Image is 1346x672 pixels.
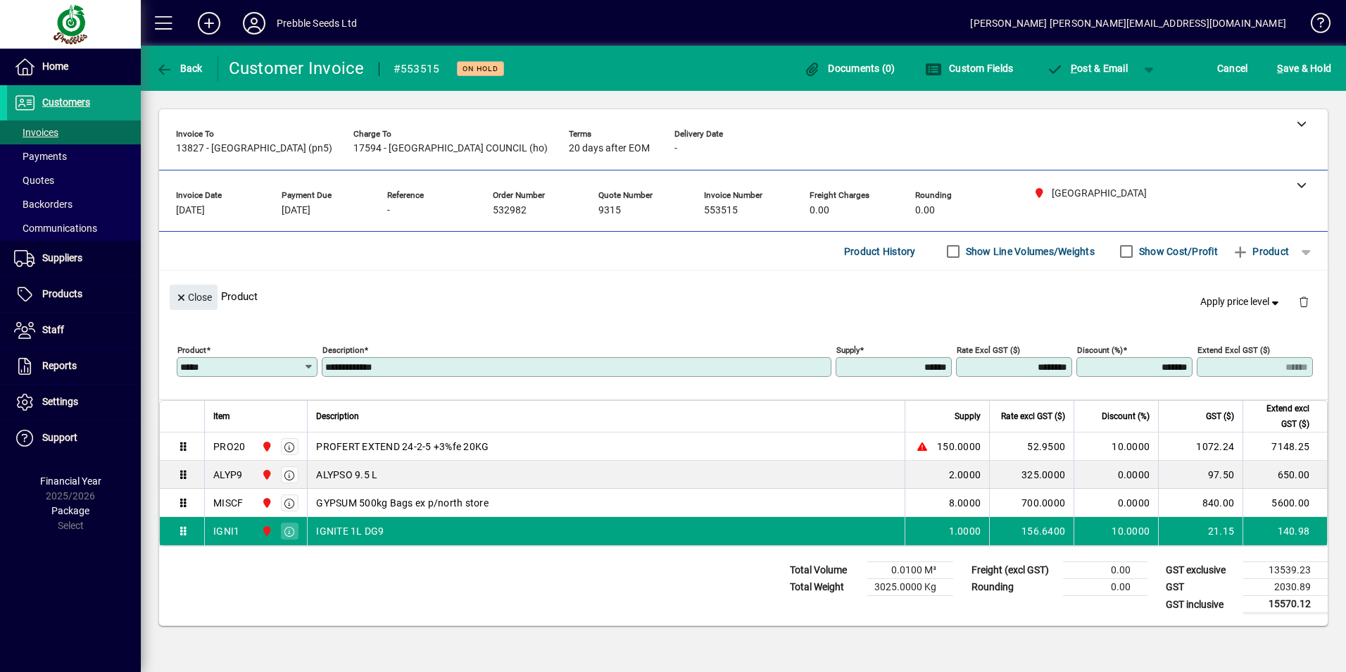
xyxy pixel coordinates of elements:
span: ave & Hold [1277,57,1331,80]
td: Total Weight [783,579,867,596]
span: S [1277,63,1283,74]
td: 0.0000 [1074,489,1158,517]
td: 140.98 [1243,517,1327,545]
span: Product History [844,240,916,263]
span: 553515 [704,205,738,216]
div: MISCF [213,496,243,510]
span: PALMERSTON NORTH [258,439,274,454]
a: Products [7,277,141,312]
span: Communications [14,223,97,234]
div: [PERSON_NAME] [PERSON_NAME][EMAIL_ADDRESS][DOMAIN_NAME] [970,12,1286,35]
td: 5600.00 [1243,489,1327,517]
span: Item [213,409,230,424]
a: Knowledge Base [1300,3,1328,49]
button: Product [1225,239,1296,264]
span: 17594 - [GEOGRAPHIC_DATA] COUNCIL (ho) [353,143,548,154]
span: Quotes [14,175,54,186]
td: 0.0100 M³ [867,562,953,579]
div: Customer Invoice [229,57,365,80]
td: 7148.25 [1243,433,1327,461]
div: Product [159,270,1328,322]
span: Settings [42,396,78,407]
td: 15570.12 [1243,596,1328,614]
td: GST exclusive [1159,562,1243,579]
button: Product History [838,239,922,264]
a: Invoices [7,120,141,144]
span: 150.0000 [937,440,981,454]
span: Apply price level [1200,294,1282,309]
app-page-header-button: Back [141,56,218,81]
span: P [1071,63,1077,74]
a: Support [7,421,141,456]
button: Custom Fields [922,56,1017,81]
button: Documents (0) [800,56,899,81]
button: Profile [232,11,277,36]
span: [DATE] [282,205,310,216]
span: 8.0000 [949,496,981,510]
button: Close [170,285,218,310]
span: Cancel [1217,57,1248,80]
td: 2030.89 [1243,579,1328,596]
a: Communications [7,216,141,240]
span: GST ($) [1206,409,1234,424]
span: Staff [42,324,64,335]
button: Apply price level [1195,290,1288,315]
a: Reports [7,349,141,384]
td: 1072.24 [1158,433,1243,461]
mat-label: Supply [836,345,860,355]
span: Financial Year [40,475,101,487]
td: 0.0000 [1074,461,1158,489]
div: Prebble Seeds Ltd [277,12,357,35]
td: 0.00 [1063,579,1147,596]
span: Invoices [14,127,58,138]
span: Product [1232,240,1289,263]
span: GYPSUM 500kg Bags ex p/north store [316,496,489,510]
a: Home [7,49,141,85]
mat-label: Rate excl GST ($) [957,345,1020,355]
td: 10.0000 [1074,517,1158,545]
span: Customers [42,97,90,108]
span: IGNITE 1L DG9 [316,524,384,538]
span: On hold [463,64,498,73]
div: 700.0000 [998,496,1065,510]
label: Show Cost/Profit [1136,244,1218,259]
td: 21.15 [1158,517,1243,545]
div: PRO20 [213,440,245,454]
span: - [387,205,390,216]
td: GST [1159,579,1243,596]
a: Quotes [7,168,141,192]
span: Extend excl GST ($) [1252,401,1309,432]
button: Cancel [1214,56,1252,81]
mat-label: Extend excl GST ($) [1197,345,1270,355]
td: 840.00 [1158,489,1243,517]
span: ost & Email [1046,63,1128,74]
span: 532982 [493,205,527,216]
div: IGNI1 [213,524,239,538]
button: Add [187,11,232,36]
span: Package [51,505,89,516]
td: 0.00 [1063,562,1147,579]
span: PROFERT EXTEND 24-2-5 +3%fe 20KG [316,440,489,454]
td: Rounding [964,579,1063,596]
span: PALMERSTON NORTH [258,495,274,511]
span: PALMERSTON NORTH [258,523,274,539]
span: Payments [14,151,67,162]
div: 52.9500 [998,440,1065,454]
span: 20 days after EOM [569,143,650,154]
a: Staff [7,313,141,348]
span: Close [175,286,212,309]
span: Reports [42,360,77,371]
span: Home [42,61,68,72]
td: 13539.23 [1243,562,1328,579]
button: Post & Email [1039,56,1135,81]
td: 3025.0000 Kg [867,579,953,596]
span: 13827 - [GEOGRAPHIC_DATA] (pn5) [176,143,332,154]
span: Suppliers [42,252,82,263]
span: ALYPSO 9.5 L [316,468,377,482]
span: 0.00 [810,205,829,216]
div: #553515 [394,58,440,80]
span: Support [42,432,77,443]
mat-label: Product [177,345,206,355]
span: Discount (%) [1102,409,1150,424]
span: Products [42,288,82,299]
